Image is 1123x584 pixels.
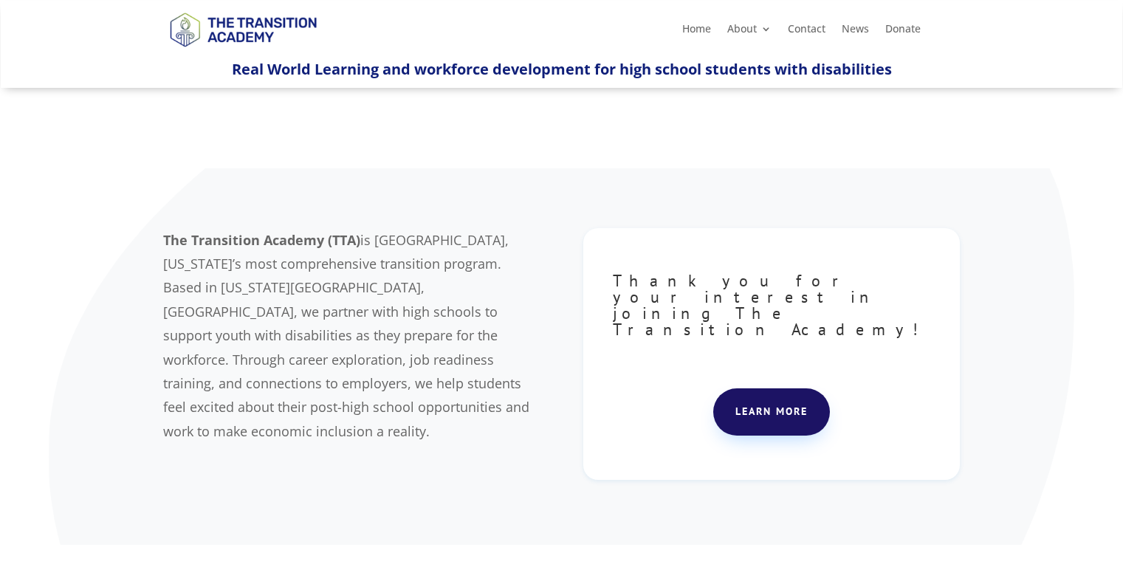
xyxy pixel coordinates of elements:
a: Learn more [713,388,830,436]
a: Home [682,24,711,40]
span: Thank you for your interest in joining The Transition Academy! [613,270,929,340]
a: Donate [885,24,921,40]
a: Logo-Noticias [163,44,323,58]
span: is [GEOGRAPHIC_DATA], [US_STATE]’s most comprehensive transition program. Based in [US_STATE][GEO... [163,231,529,440]
a: About [727,24,772,40]
span: Real World Learning and workforce development for high school students with disabilities [232,59,892,79]
a: Contact [788,24,825,40]
b: The Transition Academy (TTA) [163,231,360,249]
a: News [842,24,869,40]
img: TTA Brand_TTA Primary Logo_Horizontal_Light BG [163,3,323,55]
